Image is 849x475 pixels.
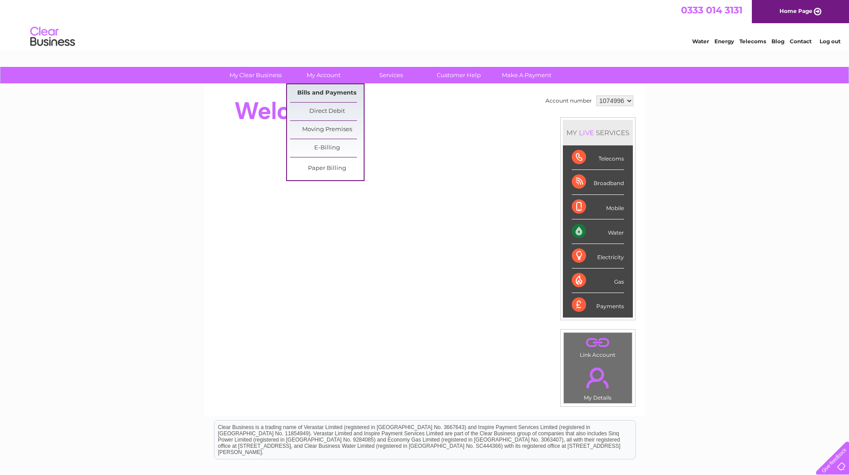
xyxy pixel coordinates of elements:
[572,195,624,219] div: Mobile
[290,160,364,178] a: Paper Billing
[820,38,841,45] a: Log out
[214,5,636,43] div: Clear Business is a trading name of Verastar Limited (registered in [GEOGRAPHIC_DATA] No. 3667643...
[354,67,428,83] a: Services
[572,219,624,244] div: Water
[714,38,734,45] a: Energy
[290,103,364,120] a: Direct Debit
[566,335,630,351] a: .
[572,145,624,170] div: Telecoms
[577,128,596,137] div: LIVE
[692,38,709,45] a: Water
[290,139,364,157] a: E-Billing
[30,23,75,50] img: logo.png
[287,67,360,83] a: My Account
[681,4,742,16] a: 0333 014 3131
[572,244,624,268] div: Electricity
[566,362,630,393] a: .
[290,121,364,139] a: Moving Premises
[790,38,812,45] a: Contact
[563,360,632,404] td: My Details
[563,120,633,145] div: MY SERVICES
[739,38,766,45] a: Telecoms
[490,67,563,83] a: Make A Payment
[543,93,594,108] td: Account number
[572,268,624,293] div: Gas
[219,67,292,83] a: My Clear Business
[572,293,624,317] div: Payments
[422,67,496,83] a: Customer Help
[290,84,364,102] a: Bills and Payments
[771,38,784,45] a: Blog
[572,170,624,194] div: Broadband
[563,332,632,360] td: Link Account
